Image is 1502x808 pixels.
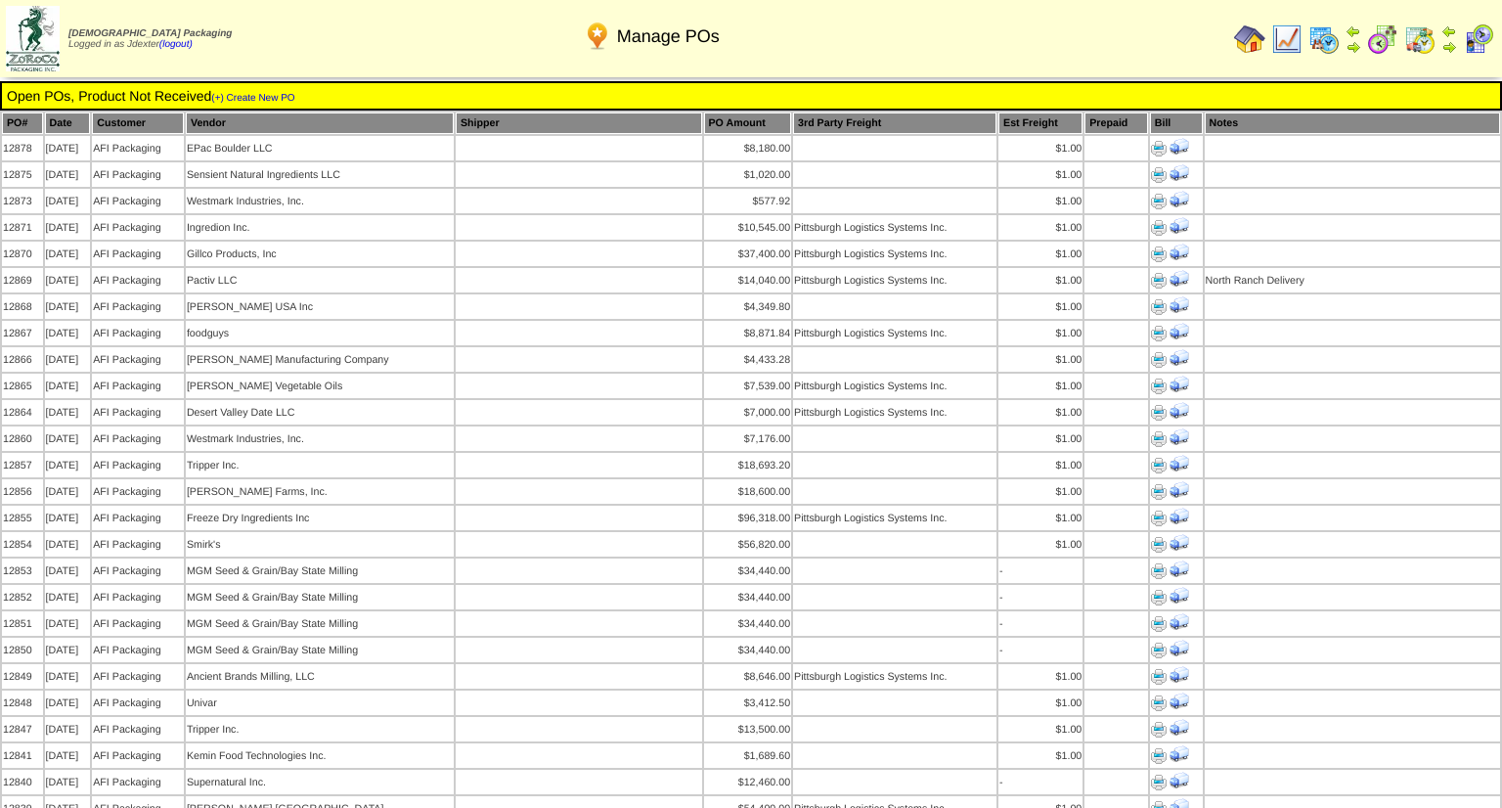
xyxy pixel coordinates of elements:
[68,28,232,39] span: [DEMOGRAPHIC_DATA] Packaging
[999,671,1082,683] div: $1.00
[1170,322,1189,341] img: Print Receiving Document
[999,750,1082,762] div: $1.00
[999,248,1082,260] div: $1.00
[1463,23,1494,55] img: calendarcustomer.gif
[1367,23,1398,55] img: calendarblend.gif
[2,400,43,425] td: 12864
[186,611,454,636] td: MGM Seed & Grain/Bay State Milling
[1084,112,1147,134] th: Prepaid
[705,143,791,155] div: $8,180.00
[1151,431,1167,447] img: Print
[1151,484,1167,500] img: Print
[705,539,791,551] div: $56,820.00
[92,532,184,557] td: AFI Packaging
[186,374,454,398] td: [PERSON_NAME] Vegetable Oils
[2,611,43,636] td: 12851
[92,559,184,583] td: AFI Packaging
[186,400,454,425] td: Desert Valley Date LLC
[92,347,184,372] td: AFI Packaging
[1151,669,1167,685] img: Print
[45,611,91,636] td: [DATE]
[1441,23,1457,39] img: arrowleft.gif
[705,777,791,788] div: $12,460.00
[92,611,184,636] td: AFI Packaging
[705,724,791,736] div: $13,500.00
[92,664,184,689] td: AFI Packaging
[793,400,996,425] td: Pittsburgh Logistics Systems Inc.
[705,618,791,630] div: $34,440.00
[92,400,184,425] td: AFI Packaging
[45,585,91,609] td: [DATE]
[186,294,454,319] td: [PERSON_NAME] USA Inc
[705,513,791,524] div: $96,318.00
[1170,586,1189,606] img: Print Receiving Document
[999,697,1082,709] div: $1.00
[2,717,43,741] td: 12847
[45,321,91,345] td: [DATE]
[92,638,184,662] td: AFI Packaging
[998,770,1082,794] td: -
[1151,643,1167,658] img: Print
[1170,692,1189,711] img: Print Receiving Document
[2,321,43,345] td: 12867
[705,433,791,445] div: $7,176.00
[998,611,1082,636] td: -
[456,112,702,134] th: Shipper
[999,196,1082,207] div: $1.00
[92,426,184,451] td: AFI Packaging
[1151,590,1167,606] img: Print
[186,215,454,240] td: Ingredion Inc.
[999,143,1082,155] div: $1.00
[999,486,1082,498] div: $1.00
[92,717,184,741] td: AFI Packaging
[1151,405,1167,421] img: Print
[92,691,184,715] td: AFI Packaging
[45,136,91,160] td: [DATE]
[1271,23,1303,55] img: line_graph.gif
[1151,352,1167,368] img: Print
[92,294,184,319] td: AFI Packaging
[186,479,454,504] td: [PERSON_NAME] Farms, Inc.
[793,321,996,345] td: Pittsburgh Logistics Systems Inc.
[92,189,184,213] td: AFI Packaging
[2,532,43,557] td: 12854
[1308,23,1340,55] img: calendarprod.gif
[1151,326,1167,341] img: Print
[186,770,454,794] td: Supernatural Inc.
[45,294,91,319] td: [DATE]
[186,585,454,609] td: MGM Seed & Grain/Bay State Milling
[45,664,91,689] td: [DATE]
[45,770,91,794] td: [DATE]
[45,400,91,425] td: [DATE]
[705,275,791,287] div: $14,040.00
[186,347,454,372] td: [PERSON_NAME] Manufacturing Company
[45,453,91,477] td: [DATE]
[1170,375,1189,394] img: Print Receiving Document
[92,112,184,134] th: Customer
[45,691,91,715] td: [DATE]
[92,479,184,504] td: AFI Packaging
[45,426,91,451] td: [DATE]
[186,532,454,557] td: Smirk's
[2,136,43,160] td: 12878
[793,506,996,530] td: Pittsburgh Logistics Systems Inc.
[92,162,184,187] td: AFI Packaging
[999,460,1082,471] div: $1.00
[92,215,184,240] td: AFI Packaging
[92,770,184,794] td: AFI Packaging
[1151,616,1167,632] img: Print
[186,638,454,662] td: MGM Seed & Grain/Bay State Milling
[1151,511,1167,526] img: Print
[793,215,996,240] td: Pittsburgh Logistics Systems Inc.
[999,433,1082,445] div: $1.00
[92,506,184,530] td: AFI Packaging
[1170,454,1189,473] img: Print Receiving Document
[793,268,996,292] td: Pittsburgh Logistics Systems Inc.
[2,691,43,715] td: 12848
[2,585,43,609] td: 12852
[1151,273,1167,289] img: Print
[1234,23,1265,55] img: home.gif
[186,691,454,715] td: Univar
[705,248,791,260] div: $37,400.00
[2,426,43,451] td: 12860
